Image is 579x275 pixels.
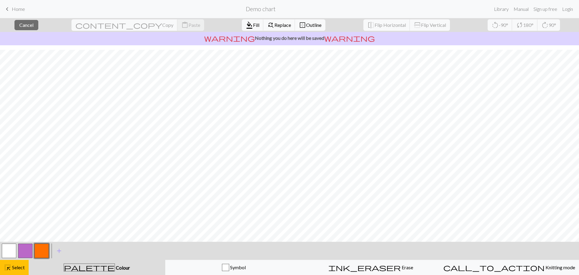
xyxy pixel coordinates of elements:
[499,22,508,28] span: -90°
[439,260,579,275] button: Knitting mode
[242,19,264,31] button: Fill
[306,22,321,28] span: Outline
[375,22,406,28] span: Flip Horizontal
[299,21,306,29] span: border_outer
[246,5,276,12] h2: Demo chart
[421,22,446,28] span: Flip Vertical
[2,34,577,42] p: Nothing you do here will be saved
[541,21,549,29] span: rotate_right
[492,3,511,15] a: Library
[162,22,173,28] span: Copy
[537,19,560,31] button: 90°
[229,264,246,270] span: Symbol
[204,34,255,42] span: warning
[324,34,375,42] span: warning
[413,21,422,29] span: flip
[443,263,545,272] span: call_to_action
[488,19,512,31] button: -90°
[71,19,178,31] button: Copy
[560,3,575,15] a: Login
[511,3,531,15] a: Manual
[410,19,450,31] button: Flip Vertical
[55,247,63,255] span: add
[523,22,533,28] span: 180°
[531,3,560,15] a: Sign up free
[512,19,538,31] button: 180°
[545,264,575,270] span: Knitting mode
[29,260,165,275] button: Colour
[549,22,556,28] span: 90°
[19,22,33,28] span: Cancel
[253,22,259,28] span: Fill
[165,260,302,275] button: Symbol
[246,21,253,29] span: format_color_fill
[263,19,295,31] button: Replace
[64,263,115,272] span: palette
[516,21,523,29] span: sync
[11,264,25,270] span: Select
[295,19,325,31] button: Outline
[267,21,274,29] span: find_replace
[115,265,130,270] span: Colour
[401,264,413,270] span: Erase
[492,21,499,29] span: rotate_left
[302,260,439,275] button: Erase
[14,20,38,30] button: Cancel
[367,21,375,29] span: flip
[363,19,410,31] button: Flip Horizontal
[75,21,162,29] span: content_copy
[12,6,25,12] span: Home
[4,263,11,272] span: highlight_alt
[274,22,291,28] span: Replace
[4,4,25,14] a: Home
[328,263,401,272] span: ink_eraser
[4,5,11,13] span: keyboard_arrow_left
